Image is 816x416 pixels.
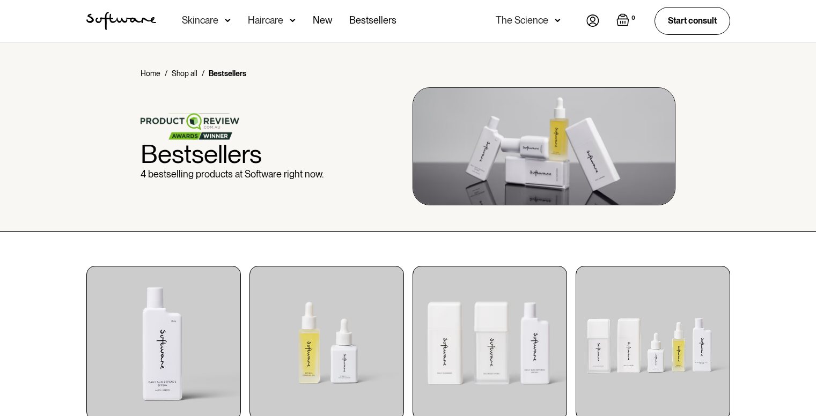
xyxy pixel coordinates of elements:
img: arrow down [225,15,231,26]
div: Bestsellers [209,68,246,79]
a: Start consult [655,7,730,34]
img: product review logo [141,113,239,140]
img: arrow down [555,15,561,26]
div: Haircare [248,15,283,26]
a: Shop all [172,68,197,79]
h1: Bestsellers [141,140,324,168]
a: Open empty cart [616,13,637,28]
a: home [86,12,156,30]
div: 0 [629,13,637,23]
img: Software Logo [86,12,156,30]
div: / [165,68,167,79]
div: The Science [496,15,548,26]
p: 4 bestselling products at Software right now. [141,168,324,180]
div: Skincare [182,15,218,26]
a: Home [141,68,160,79]
img: arrow down [290,15,296,26]
div: / [202,68,204,79]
